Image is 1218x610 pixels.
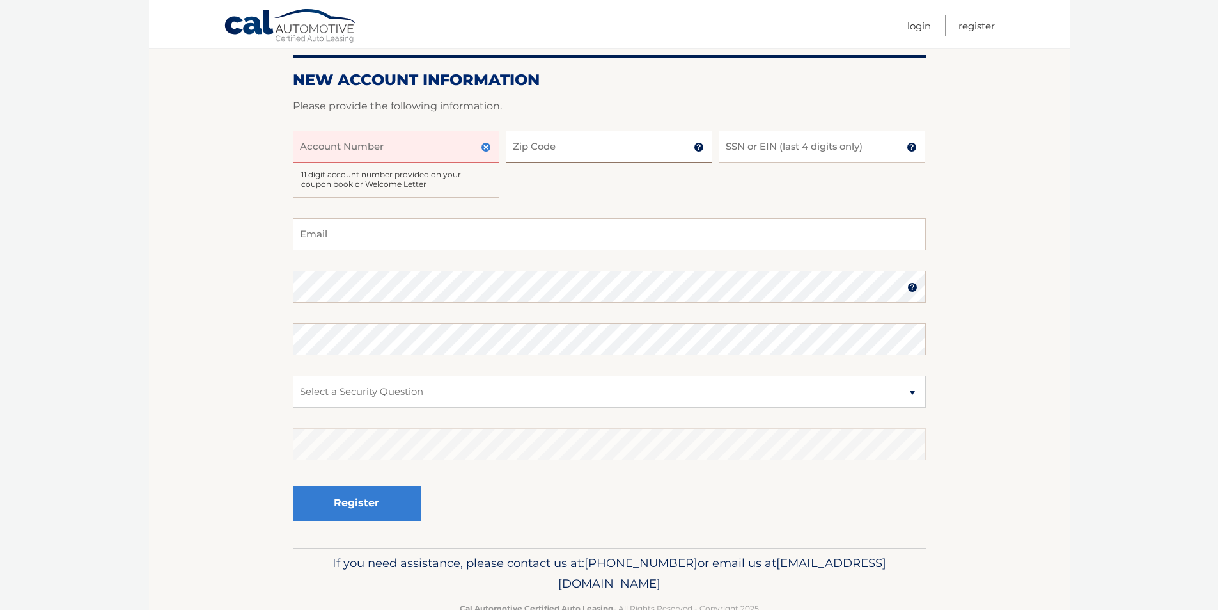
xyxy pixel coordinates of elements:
div: 11 digit account number provided on your coupon book or Welcome Letter [293,163,499,198]
a: Login [907,15,931,36]
p: Please provide the following information. [293,97,926,115]
img: tooltip.svg [907,142,917,152]
img: close.svg [481,142,491,152]
button: Register [293,486,421,521]
input: Email [293,218,926,250]
p: If you need assistance, please contact us at: or email us at [301,553,917,594]
input: SSN or EIN (last 4 digits only) [719,131,925,163]
h2: New Account Information [293,70,926,90]
img: tooltip.svg [907,282,917,293]
input: Zip Code [506,131,712,163]
a: Register [958,15,995,36]
input: Account Number [293,131,499,163]
a: Cal Automotive [224,8,358,45]
img: tooltip.svg [694,142,704,152]
span: [PHONE_NUMBER] [584,556,698,570]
